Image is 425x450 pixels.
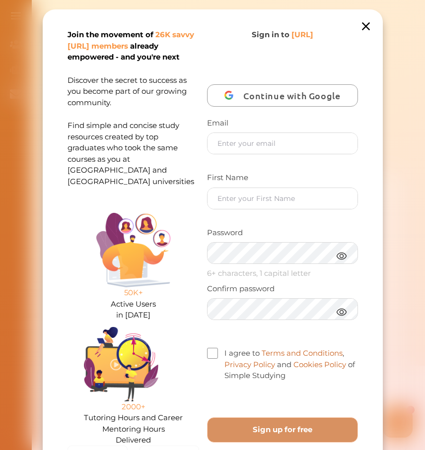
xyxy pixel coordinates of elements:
[293,360,346,369] a: Cookies Policy
[207,118,358,129] p: Email
[68,63,199,109] p: Discover the secret to success as you become part of our growing community.
[224,360,275,369] a: Privacy Policy
[243,84,345,107] span: Continue with Google
[207,227,358,239] p: Password
[207,84,358,107] button: Continue with Google
[68,108,199,187] p: Find simple and concise study resources created by top graduates who took the same courses as you...
[208,133,357,154] input: Enter your email
[96,213,170,287] img: Illustration.25158f3c.png
[252,29,313,41] p: Sign in to
[335,250,347,262] img: eye.3286bcf0.webp
[262,348,343,358] a: Terms and Conditions
[335,306,347,318] img: eye.3286bcf0.webp
[207,417,358,443] button: Sign up for free
[68,29,197,63] p: Join the movement of already empowered - and you're next
[207,283,358,295] p: Confirm password
[208,188,357,209] input: Enter your First Name
[96,299,170,321] p: Active Users in [DATE]
[84,412,183,438] p: Tutoring Hours and Career Mentoring Hours Delivered
[207,268,358,279] p: 6+ characters, 1 capital letter
[291,30,313,39] span: [URL]
[68,30,194,51] span: 26K savvy [URL] members
[220,0,228,8] i: 1
[207,172,358,184] p: First Name
[96,287,170,299] p: 50K+
[207,348,358,382] label: I agree to , and of Simple Studying
[84,401,183,413] p: 2000+
[84,327,158,401] img: Group%201403.ccdcecb8.png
